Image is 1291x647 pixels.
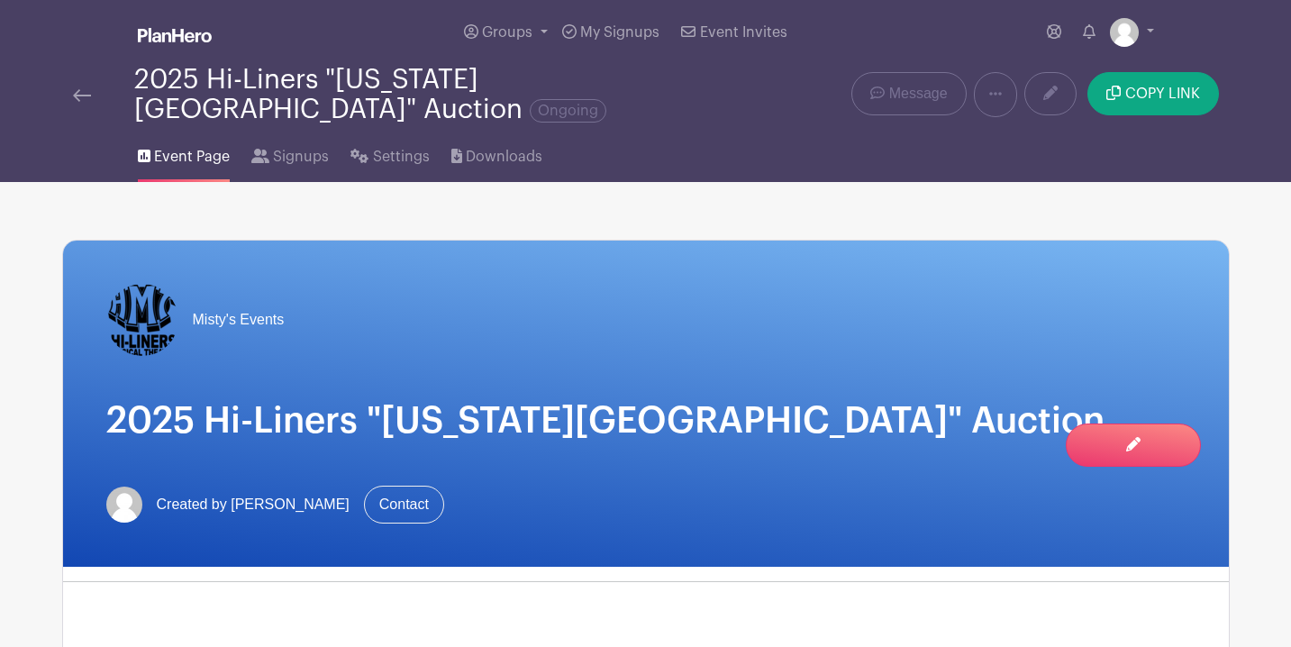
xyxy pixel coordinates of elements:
[157,494,350,515] span: Created by [PERSON_NAME]
[138,124,230,182] a: Event Page
[851,72,966,115] a: Message
[73,89,91,102] img: back-arrow-29a5d9b10d5bd6ae65dc969a981735edf675c4d7a1fe02e03b50dbd4ba3cdb55.svg
[134,65,718,124] div: 2025 Hi-Liners "[US_STATE][GEOGRAPHIC_DATA]" Auction
[466,146,542,168] span: Downloads
[106,399,1186,442] h1: 2025 Hi-Liners "[US_STATE][GEOGRAPHIC_DATA]" Auction
[373,146,430,168] span: Settings
[106,284,178,356] img: HMT%20Black.png
[1110,18,1139,47] img: default-ce2991bfa6775e67f084385cd625a349d9dcbb7a52a09fb2fda1e96e2d18dcdb.png
[530,99,606,123] span: Ongoing
[482,25,532,40] span: Groups
[700,25,787,40] span: Event Invites
[580,25,659,40] span: My Signups
[154,146,230,168] span: Event Page
[193,309,285,331] span: Misty's Events
[251,124,329,182] a: Signups
[106,487,142,523] img: default-ce2991bfa6775e67f084385cd625a349d9dcbb7a52a09fb2fda1e96e2d18dcdb.png
[350,124,429,182] a: Settings
[273,146,329,168] span: Signups
[889,83,948,105] span: Message
[138,28,212,42] img: logo_white-6c42ec7e38ccf1d336a20a19083b03d10ae64f83f12c07503d8b9e83406b4c7d.svg
[364,486,444,524] a: Contact
[1087,72,1218,115] button: COPY LINK
[451,124,542,182] a: Downloads
[1125,87,1200,101] span: COPY LINK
